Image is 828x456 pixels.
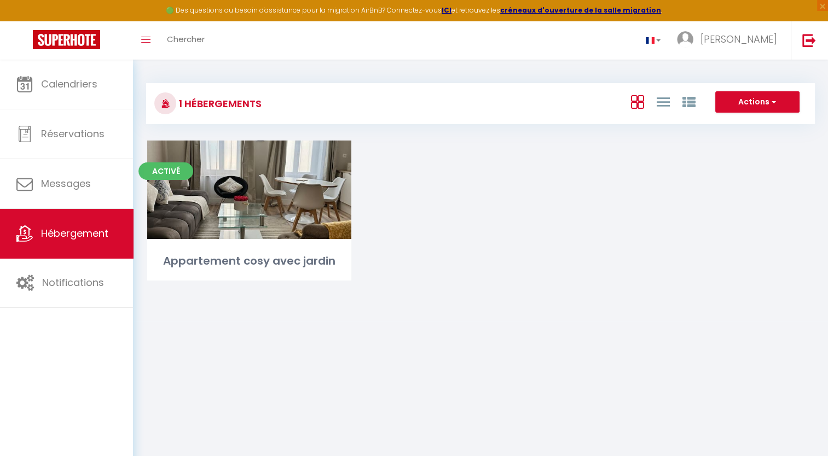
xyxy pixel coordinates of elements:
a: ICI [442,5,451,15]
a: ... [PERSON_NAME] [669,21,791,60]
img: ... [677,31,693,48]
a: créneaux d'ouverture de la salle migration [500,5,661,15]
span: Chercher [167,33,205,45]
button: Actions [715,91,800,113]
a: Vue par Groupe [682,92,695,110]
img: Super Booking [33,30,100,49]
a: Chercher [159,21,213,60]
span: Notifications [42,276,104,289]
h3: 1 Hébergements [176,91,262,116]
img: logout [802,33,816,47]
a: Vue en Box [630,92,644,110]
div: Appartement cosy avec jardin [147,253,351,270]
span: Calendriers [41,77,97,91]
span: [PERSON_NAME] [700,32,777,46]
button: Ouvrir le widget de chat LiveChat [9,4,42,37]
span: Messages [41,177,91,190]
span: Hébergement [41,226,108,240]
span: Réservations [41,127,105,141]
a: Vue en Liste [656,92,669,110]
span: Activé [138,162,193,180]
